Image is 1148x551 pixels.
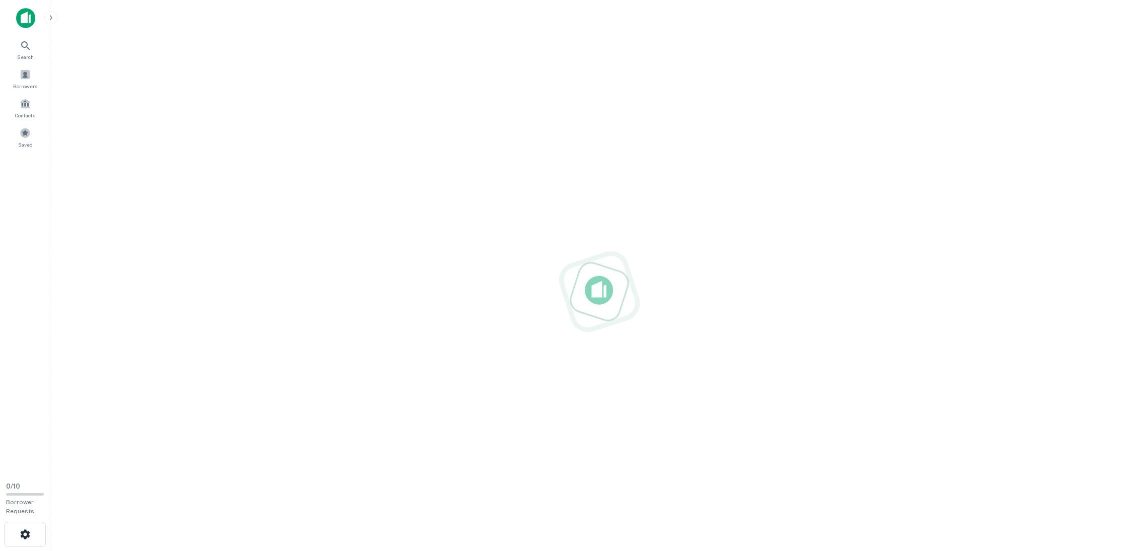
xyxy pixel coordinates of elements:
a: Borrowers [3,65,47,92]
span: 0 / 10 [6,483,20,490]
span: Borrower Requests [6,499,34,515]
span: Saved [18,141,33,149]
img: capitalize-icon.png [16,8,35,28]
span: Contacts [15,111,35,119]
span: Borrowers [13,82,37,90]
a: Search [3,36,47,63]
span: Search [17,53,34,61]
a: Contacts [3,94,47,121]
a: Saved [3,123,47,151]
